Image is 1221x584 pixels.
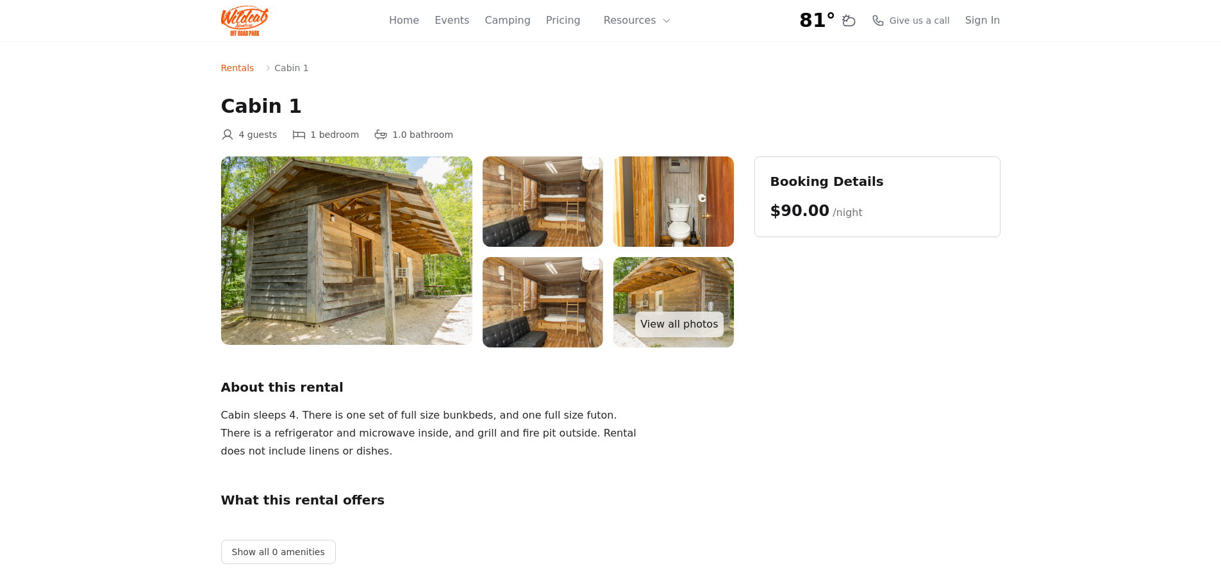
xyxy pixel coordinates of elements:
a: Home [389,13,419,28]
a: Rentals [221,62,254,74]
a: Events [435,13,469,28]
span: Cabin 1 [274,62,308,74]
a: Pricing [546,13,581,28]
span: 1 bedroom [310,128,359,141]
img: WildcatOffroad_Cabin1_04%20(1).jpg [483,156,603,247]
a: Camping [485,13,530,28]
span: Give us a call [890,14,950,27]
div: Cabin sleeps 4. There is one set of full size bunkbeds, and one full size futon. There is a refri... [221,406,645,460]
button: Show all 0 amenities [221,540,336,564]
img: WildcatOffroad_Cabin1_07.jpg [613,156,734,247]
img: Wildcat Logo [221,5,269,36]
img: WildcatOffroad_Cabin1_12.jpg [613,257,734,347]
h2: What this rental offers [221,491,734,509]
h1: Cabin 1 [221,95,1001,118]
h2: About this rental [221,378,734,396]
a: View all photos [635,312,723,337]
span: $90.00 [770,202,830,220]
h2: Booking Details [770,172,984,190]
a: Give us a call [872,14,950,27]
button: Resources [596,8,679,33]
span: 81° [799,9,836,32]
span: 4 guests [239,128,278,141]
span: 1.0 bathroom [392,128,453,141]
img: WildcatOffroad_Cabin1_11.jpg [221,156,472,345]
nav: Breadcrumb [221,62,1001,74]
span: /night [833,206,863,219]
a: Sign In [965,13,1001,28]
img: WildcatOffroad_Cabin1_04.jpg [483,257,603,347]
